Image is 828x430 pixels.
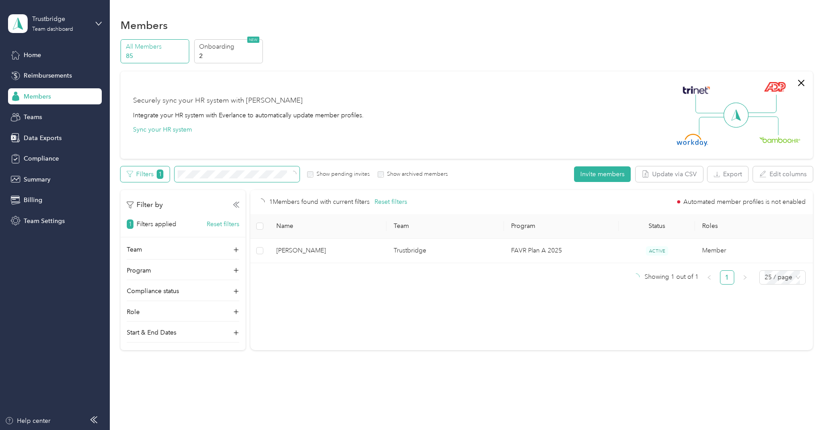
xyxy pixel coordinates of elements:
li: Next Page [738,270,752,285]
img: ADP [764,82,786,92]
p: All Members [126,42,187,51]
span: Compliance [24,154,59,163]
p: Role [127,307,140,317]
span: 1 [157,170,163,179]
p: 1 Members found with current filters [269,197,370,207]
span: ACTIVE [646,246,668,256]
button: Export [707,166,748,182]
div: Integrate your HR system with Everlance to automatically update member profiles. [133,111,364,120]
button: Edit columns [753,166,813,182]
th: Roles [695,214,812,239]
p: 2 [199,51,260,61]
span: Data Exports [24,133,62,143]
a: 1 [720,271,734,284]
img: Line Right Up [745,95,777,113]
th: Program [504,214,619,239]
span: Home [24,50,41,60]
p: Start & End Dates [127,328,176,337]
span: left [707,275,712,280]
p: Filters applied [137,219,176,229]
label: Show archived members [384,170,448,178]
p: Team [127,245,142,254]
span: NEW [247,37,259,43]
img: Line Right Down [747,116,778,136]
span: 1 [127,219,133,229]
button: Filters1 [121,166,170,182]
div: Team dashboard [32,27,73,32]
button: left [702,270,716,285]
span: Automated member profiles is not enabled [683,199,806,205]
td: Trustbridge [387,239,504,263]
span: Name [276,222,379,230]
td: Johane M. Belamy [269,239,387,263]
button: Reset filters [374,197,407,207]
button: Invite members [574,166,631,182]
span: [PERSON_NAME] [276,246,379,256]
p: Program [127,266,151,275]
h1: Members [121,21,168,30]
iframe: Everlance-gr Chat Button Frame [778,380,828,430]
li: 1 [720,270,734,285]
img: Line Left Down [699,116,730,135]
span: right [742,275,748,280]
button: Reset filters [207,219,239,229]
li: Previous Page [702,270,716,285]
span: Members [24,92,51,101]
button: Sync your HR system [133,125,192,134]
p: 85 [126,51,187,61]
img: Trinet [681,84,712,96]
span: Team Settings [24,216,65,226]
span: Showing 1 out of 1 [645,270,699,284]
div: Page Size [759,270,806,285]
span: 25 / page [765,271,800,284]
div: Trustbridge [32,14,88,24]
p: Filter by [127,199,163,211]
p: Onboarding [199,42,260,51]
td: Member [695,239,812,263]
img: Workday [677,134,708,146]
button: right [738,270,752,285]
span: Teams [24,112,42,122]
th: Status [619,214,695,239]
span: Summary [24,175,50,184]
span: Reimbursements [24,71,72,80]
button: Help center [5,416,50,426]
img: BambooHR [759,136,800,143]
th: Team [387,214,504,239]
td: FAVR Plan A 2025 [504,239,619,263]
button: Update via CSV [636,166,703,182]
label: Show pending invites [313,170,370,178]
span: Billing [24,195,42,205]
img: Line Left Up [695,95,727,114]
p: Compliance status [127,286,179,296]
th: Name [269,214,387,239]
div: Securely sync your HR system with [PERSON_NAME] [133,95,303,106]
